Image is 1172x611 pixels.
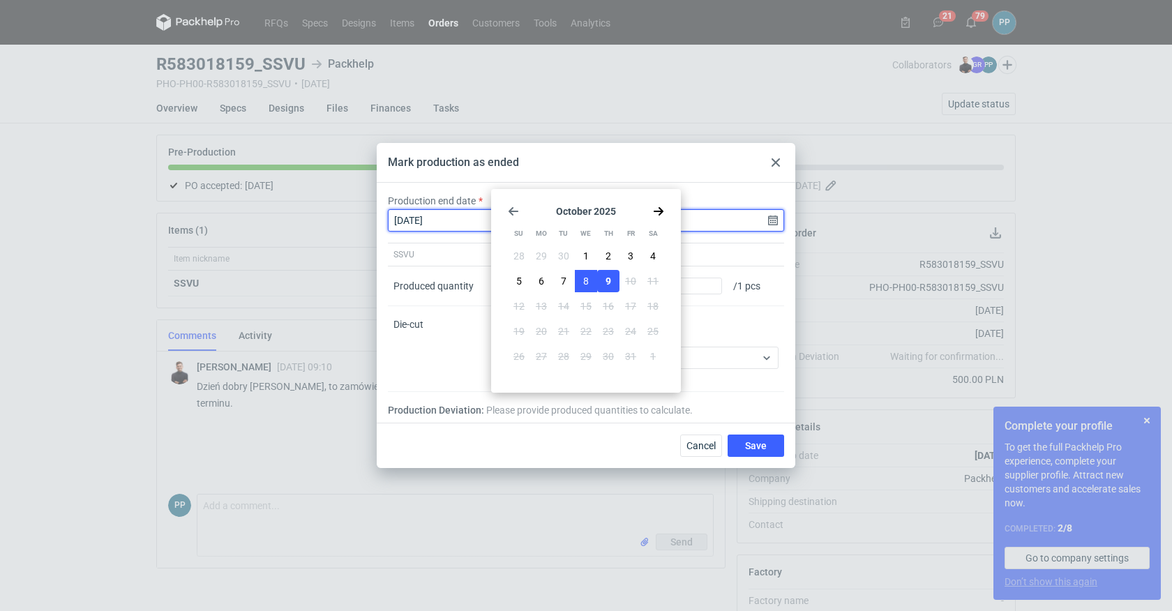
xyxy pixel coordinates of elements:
[583,274,589,288] span: 8
[642,245,664,267] button: Sat Oct 04 2025
[508,295,530,317] button: Sun Oct 12 2025
[628,249,633,263] span: 3
[728,435,784,457] button: Save
[553,345,575,368] button: Tue Oct 28 2025
[530,320,553,342] button: Mon Oct 20 2025
[553,320,575,342] button: Tue Oct 21 2025
[606,274,611,288] span: 9
[650,249,656,263] span: 4
[575,320,597,342] button: Wed Oct 22 2025
[686,441,716,451] span: Cancel
[619,320,642,342] button: Fri Oct 24 2025
[530,270,553,292] button: Mon Oct 06 2025
[603,349,614,363] span: 30
[508,245,530,267] button: Sun Sep 28 2025
[530,222,552,245] div: Mo
[625,299,636,313] span: 17
[619,245,642,267] button: Fri Oct 03 2025
[388,306,501,392] div: Die-cut
[625,324,636,338] span: 24
[597,270,619,292] button: Thu Oct 09 2025
[508,345,530,368] button: Sun Oct 26 2025
[597,295,619,317] button: Thu Oct 16 2025
[650,349,656,363] span: 1
[580,324,592,338] span: 22
[580,299,592,313] span: 15
[393,249,414,260] span: SSVU
[619,295,642,317] button: Fri Oct 17 2025
[598,222,619,245] div: Th
[553,295,575,317] button: Tue Oct 14 2025
[393,279,474,293] div: Produced quantity
[513,324,525,338] span: 19
[642,320,664,342] button: Sat Oct 25 2025
[558,299,569,313] span: 14
[647,324,659,338] span: 25
[513,249,525,263] span: 28
[558,324,569,338] span: 21
[553,270,575,292] button: Tue Oct 07 2025
[619,270,642,292] button: Fri Oct 10 2025
[575,270,597,292] button: Wed Oct 08 2025
[536,249,547,263] span: 29
[680,435,722,457] button: Cancel
[575,345,597,368] button: Wed Oct 29 2025
[536,324,547,338] span: 20
[597,245,619,267] button: Thu Oct 02 2025
[508,270,530,292] button: Sun Oct 05 2025
[575,245,597,267] button: Wed Oct 01 2025
[603,299,614,313] span: 16
[536,349,547,363] span: 27
[597,345,619,368] button: Thu Oct 30 2025
[508,206,519,217] svg: Go back 1 month
[642,270,664,292] button: Sat Oct 11 2025
[530,245,553,267] button: Mon Sep 29 2025
[516,274,522,288] span: 5
[642,295,664,317] button: Sat Oct 18 2025
[508,222,529,245] div: Su
[597,320,619,342] button: Thu Oct 23 2025
[513,349,525,363] span: 26
[625,349,636,363] span: 31
[625,274,636,288] span: 10
[620,222,642,245] div: Fr
[486,403,693,417] span: Please provide produced quantities to calculate.
[647,274,659,288] span: 11
[561,274,566,288] span: 7
[388,403,784,417] div: Production Deviation:
[553,245,575,267] button: Tue Sep 30 2025
[642,345,664,368] button: Sat Nov 01 2025
[745,441,767,451] span: Save
[536,299,547,313] span: 13
[575,295,597,317] button: Wed Oct 15 2025
[508,320,530,342] button: Sun Oct 19 2025
[388,155,519,170] div: Mark production as ended
[558,349,569,363] span: 28
[653,206,664,217] svg: Go forward 1 month
[603,324,614,338] span: 23
[388,194,476,208] label: Production end date
[539,274,544,288] span: 6
[580,349,592,363] span: 29
[530,345,553,368] button: Mon Oct 27 2025
[647,299,659,313] span: 18
[530,295,553,317] button: Mon Oct 13 2025
[558,249,569,263] span: 30
[643,222,664,245] div: Sa
[513,299,525,313] span: 12
[508,206,664,217] section: October 2025
[606,249,611,263] span: 2
[553,222,574,245] div: Tu
[575,222,596,245] div: We
[583,249,589,263] span: 1
[728,266,784,306] div: / 1 pcs
[619,345,642,368] button: Fri Oct 31 2025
